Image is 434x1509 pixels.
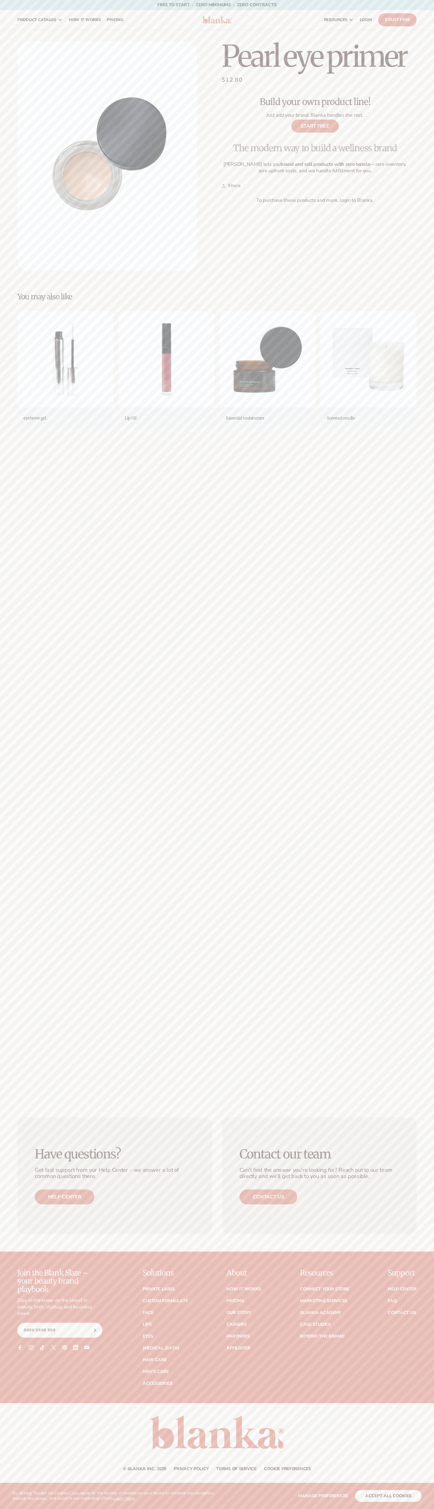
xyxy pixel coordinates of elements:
[222,90,408,107] p: Build your own product line!
[298,1493,348,1499] span: Manage preferences
[222,112,408,119] p: Just add your brand. Blanka handles the rest.
[216,1467,257,1471] a: Terms of service
[226,1269,261,1277] p: About
[298,1490,348,1502] button: Manage preferences
[388,1299,396,1303] a: FAQ
[239,1167,400,1180] p: Can’t find the answer you’re looking for? Reach out to our team directly and we’ll get back to yo...
[300,1269,349,1277] p: Resources
[88,1323,102,1338] button: Subscribe
[264,1467,311,1471] a: Cookie preferences
[143,1346,179,1350] a: [MEDICAL_DATA]
[69,17,101,22] span: How It Works
[388,1287,417,1291] a: Help Center
[355,1490,422,1502] button: accept all cookies
[157,2,276,8] span: Free to start · ZERO minimums · ZERO contracts
[327,415,410,421] a: Scented candle
[378,13,417,26] a: Start Free
[300,1334,345,1339] a: Beyond the brand
[17,17,56,22] span: product catalog
[125,415,208,421] a: Lip Oil
[17,41,197,271] media-gallery: Gallery Viewer
[226,1287,261,1291] a: How It Works
[222,41,408,71] h1: Pearl eye primer
[300,1287,349,1291] a: Connect your store
[143,1311,154,1315] a: Face
[17,292,417,301] h2: You may also like
[300,1311,341,1315] a: Blanka Academy
[143,1287,175,1291] a: Private label
[104,10,126,30] a: pricing
[222,76,243,84] span: $12.80
[143,1269,188,1277] p: Solutions
[66,10,104,30] a: How It Works
[24,415,107,421] a: eyebrow gel
[123,1466,166,1472] small: © Blanka Inc. 2025
[143,1381,172,1386] a: Accessories
[388,1269,417,1277] p: Support
[143,1370,169,1374] a: Men's Care
[222,179,241,193] summary: Share
[14,10,66,30] a: product catalog
[35,1167,195,1180] p: Get fast support from our Help Center – we answer a lot of common questions there.
[324,17,347,22] span: resources
[300,1322,331,1327] a: Case Studies
[226,1322,246,1327] a: Careers
[291,120,339,133] a: START FREE
[143,1299,188,1303] a: Custom formulate
[114,1495,135,1501] a: Learn More
[357,10,375,30] a: LOGIN
[360,17,372,22] span: LOGIN
[17,1269,102,1294] p: Join the Blank Slate – your beauty brand playbook
[222,161,408,174] p: [PERSON_NAME] lets you —zero inventory, zero upfront costs, and we handle fulfillment for you.
[222,197,408,204] p: To purchase these products and more, login to Blanka.
[222,134,408,156] p: The modern way to build a wellness brand
[239,1147,400,1161] h3: Contact our team
[226,1299,244,1303] a: Pricing
[35,1190,94,1204] a: Help center
[143,1358,166,1362] a: Hair Care
[143,1322,152,1327] a: Lips
[388,1311,416,1315] a: Contact Us
[226,1311,251,1315] a: Our Story
[174,1467,209,1471] a: Privacy policy
[143,1334,153,1339] a: Eyes
[280,161,370,168] strong: brand and sell products with zero hassle
[226,1346,250,1350] a: Affiliates
[300,1299,347,1303] a: Marketing services
[35,1147,195,1161] h3: Have questions?
[107,17,123,22] span: pricing
[203,16,232,24] img: logo
[321,10,357,30] a: resources
[12,1491,221,1501] p: By clicking "Accept All Cookies", you agree to the storing of cookies on your device to enhance s...
[226,1334,249,1339] a: Partners
[239,1190,298,1204] a: Contact us
[226,415,310,421] a: Essential moisturizer
[17,1297,102,1316] p: Stay in the know on the latest in beauty, tech, startup, and business news.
